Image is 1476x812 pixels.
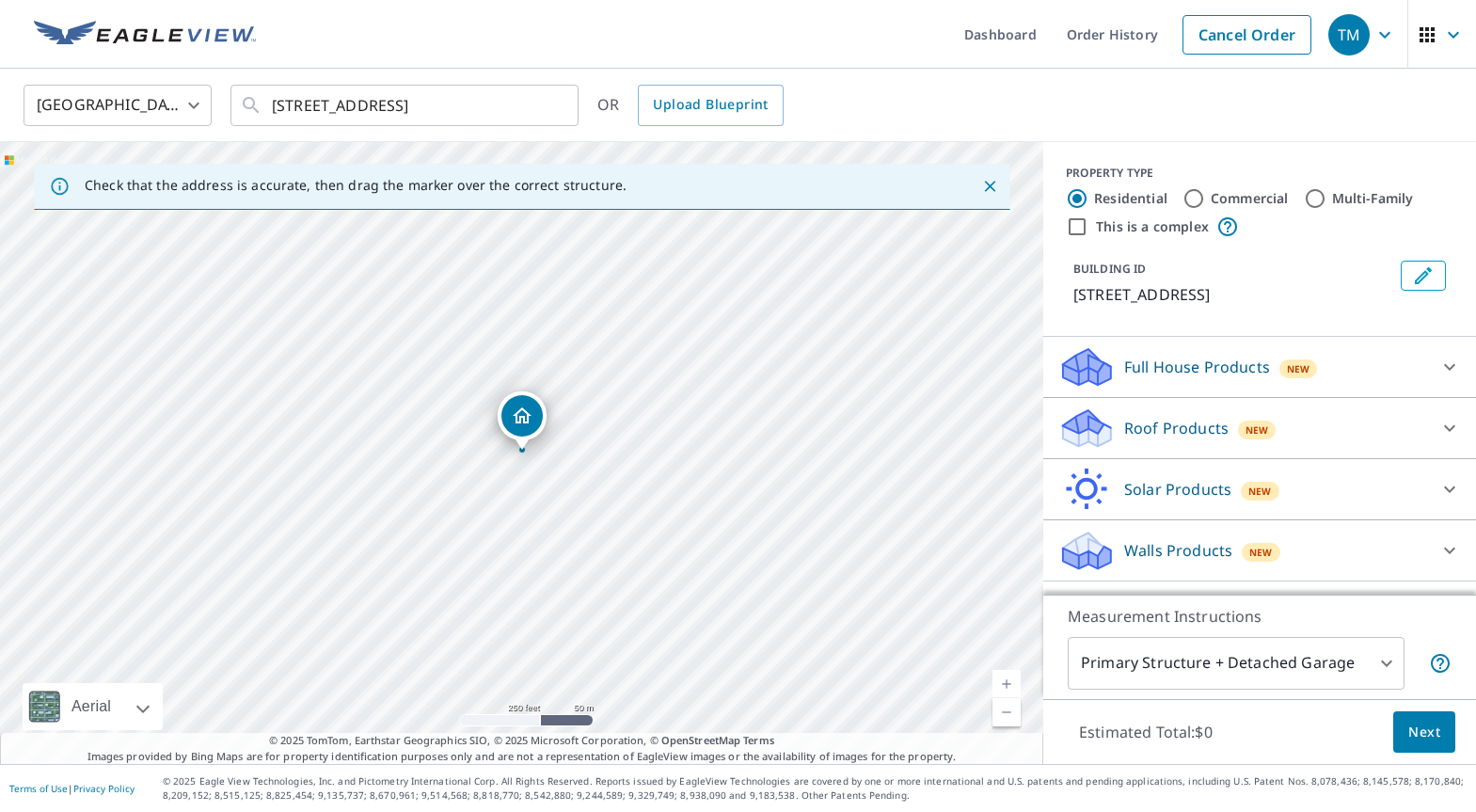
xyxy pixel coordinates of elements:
div: Walls ProductsNew [1058,528,1461,573]
a: Current Level 17, Zoom Out [992,698,1021,726]
input: Search by address or latitude-longitude [272,79,540,132]
span: Your report will include the primary structure and a detached garage if one exists. [1429,652,1452,675]
a: Upload Blueprint [638,85,783,126]
img: EV Logo [34,21,256,49]
button: Edit building 1 [1401,261,1446,291]
a: Terms of Use [9,782,68,795]
div: Full House ProductsNew [1058,344,1461,390]
a: Terms [743,733,774,747]
div: [GEOGRAPHIC_DATA] [24,79,212,132]
div: PROPERTY TYPE [1066,165,1453,182]
span: New [1287,361,1310,376]
span: Next [1408,721,1440,744]
span: © 2025 TomTom, Earthstar Geographics SIO, © 2025 Microsoft Corporation, © [269,733,774,749]
div: Aerial [66,683,117,730]
div: Primary Structure + Detached Garage [1068,637,1405,690]
button: Next [1393,711,1455,754]
p: BUILDING ID [1073,261,1146,277]
p: Measurement Instructions [1068,605,1452,628]
div: Aerial [23,683,163,730]
button: Close [977,174,1002,199]
label: Multi-Family [1332,189,1414,208]
span: Upload Blueprint [653,93,768,117]
label: Commercial [1211,189,1289,208]
label: Residential [1094,189,1167,208]
a: Cancel Order [1182,15,1311,55]
p: [STREET_ADDRESS] [1073,283,1393,306]
label: This is a complex [1096,217,1209,236]
p: © 2025 Eagle View Technologies, Inc. and Pictometry International Corp. All Rights Reserved. Repo... [163,774,1467,803]
span: New [1248,484,1272,499]
p: Check that the address is accurate, then drag the marker over the correct structure. [85,177,627,194]
span: New [1246,422,1269,438]
p: | [9,783,135,794]
div: Solar ProductsNew [1058,467,1461,512]
p: Solar Products [1124,478,1231,501]
div: OR [597,85,784,126]
div: Dropped pin, building 1, Residential property, E Saddle River Rd Upper Saddle River, NJ 07458 [498,391,547,450]
p: Full House Products [1124,356,1270,378]
div: TM [1328,14,1370,56]
p: Estimated Total: $0 [1064,711,1228,753]
a: Current Level 17, Zoom In [992,670,1021,698]
a: Privacy Policy [73,782,135,795]
span: New [1249,545,1273,560]
a: OpenStreetMap [661,733,740,747]
p: Roof Products [1124,417,1229,439]
div: Roof ProductsNew [1058,406,1461,451]
p: Walls Products [1124,539,1232,562]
